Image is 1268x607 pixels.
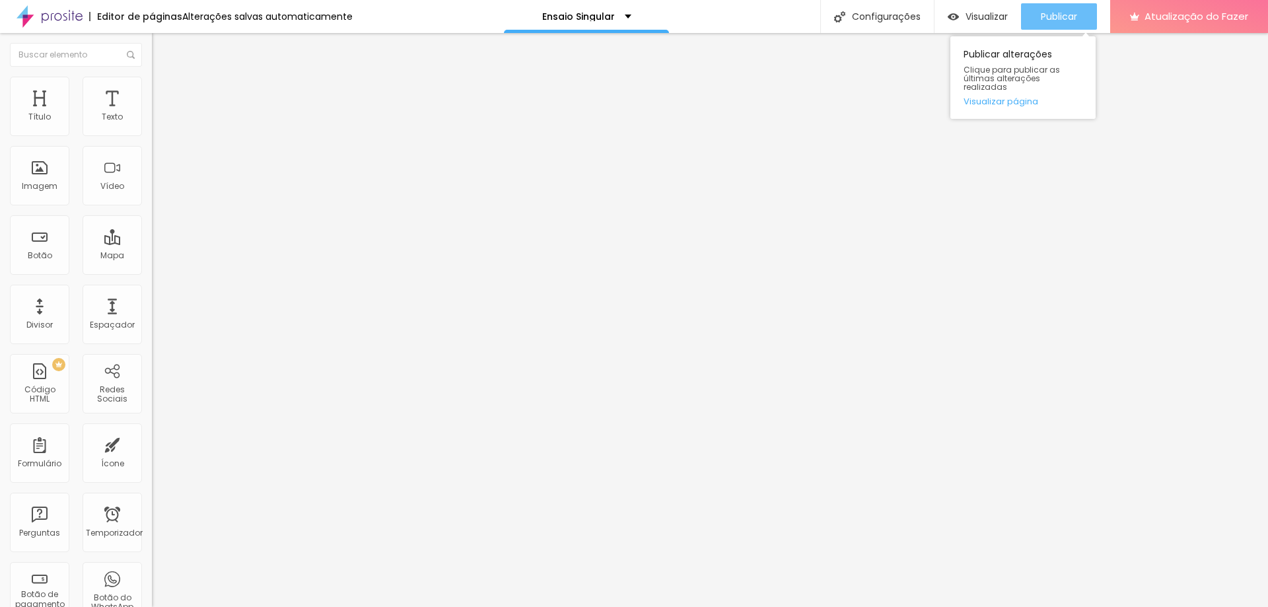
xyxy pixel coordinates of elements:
[182,10,353,23] font: Alterações salvas automaticamente
[26,319,53,330] font: Divisor
[966,10,1008,23] font: Visualizar
[97,10,182,23] font: Editor de páginas
[1021,3,1097,30] button: Publicar
[24,384,55,404] font: Código HTML
[834,11,845,22] img: Ícone
[127,51,135,59] img: Ícone
[542,10,615,23] font: Ensaio Singular
[28,250,52,261] font: Botão
[101,458,124,469] font: Ícone
[964,97,1082,106] a: Visualizar página
[100,180,124,192] font: Vídeo
[964,95,1038,108] font: Visualizar página
[964,48,1052,61] font: Publicar alterações
[1145,9,1248,23] font: Atualização do Fazer
[852,10,921,23] font: Configurações
[22,180,57,192] font: Imagem
[97,384,127,404] font: Redes Sociais
[102,111,123,122] font: Texto
[28,111,51,122] font: Título
[934,3,1021,30] button: Visualizar
[948,11,959,22] img: view-1.svg
[10,43,142,67] input: Buscar elemento
[1041,10,1077,23] font: Publicar
[90,319,135,330] font: Espaçador
[86,527,143,538] font: Temporizador
[964,64,1060,92] font: Clique para publicar as últimas alterações realizadas
[18,458,61,469] font: Formulário
[100,250,124,261] font: Mapa
[19,527,60,538] font: Perguntas
[152,33,1268,607] iframe: Editor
